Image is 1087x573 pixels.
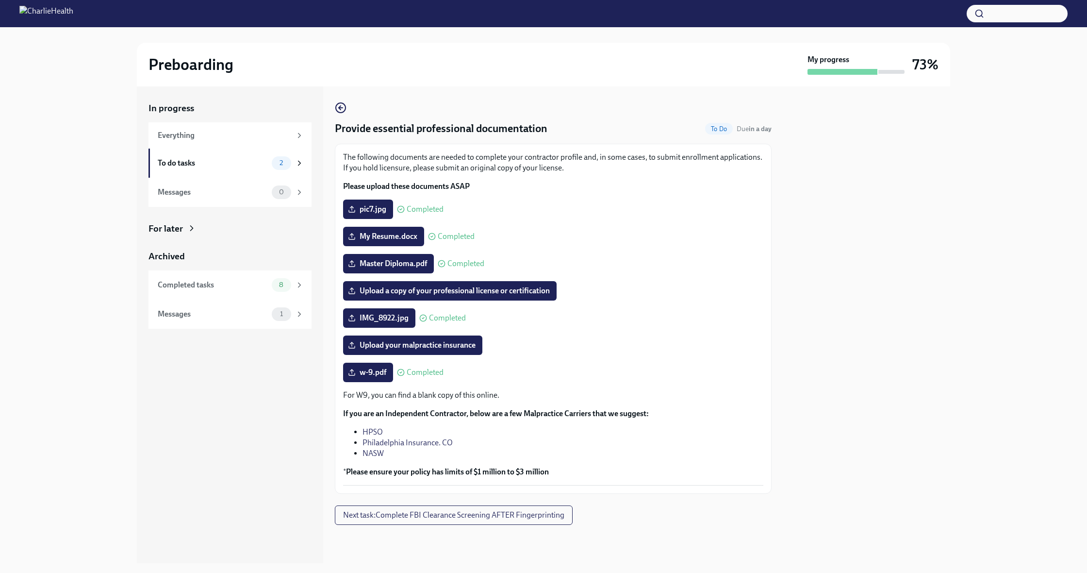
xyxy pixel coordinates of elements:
span: Completed [407,369,444,376]
a: For later [148,222,312,235]
label: Master Diploma.pdf [343,254,434,273]
label: My Resume.docx [343,227,424,246]
span: 8 [273,281,289,288]
a: Messages1 [148,300,312,329]
span: My Resume.docx [350,232,417,241]
a: Philadelphia Insurance. CO [362,438,453,447]
a: HPSO [362,427,383,437]
span: pic7.jpg [350,204,386,214]
div: Everything [158,130,291,141]
span: Completed [407,205,444,213]
span: Master Diploma.pdf [350,259,427,269]
a: Everything [148,122,312,149]
span: IMG_8922.jpg [350,313,409,323]
strong: Please ensure your policy has limits of $1 million to $3 million [346,467,549,476]
a: To do tasks2 [148,149,312,178]
span: Completed [429,314,466,322]
div: Completed tasks [158,280,268,290]
div: Messages [158,309,268,320]
span: September 4th, 2025 09:00 [737,124,772,134]
span: Upload a copy of your professional license or certification [350,286,550,296]
a: NASW [362,449,384,458]
h4: Provide essential professional documentation [335,121,547,136]
label: Upload a copy of your professional license or certification [343,281,557,301]
div: To do tasks [158,158,268,169]
span: 1 [274,310,289,318]
strong: in a day [749,125,772,133]
strong: My progress [807,54,849,65]
a: Messages0 [148,178,312,207]
label: pic7.jpg [343,200,393,219]
span: Completed [438,233,475,240]
span: To Do [705,125,733,133]
img: CharlieHealth [19,6,73,21]
a: Archived [148,250,312,263]
label: IMG_8922.jpg [343,308,415,328]
span: w-9.pdf [350,368,386,377]
label: Upload your malpractice insurance [343,336,482,355]
span: Upload your malpractice insurance [350,340,476,350]
span: 2 [274,159,289,167]
span: Completed [447,260,484,268]
strong: If you are an Independent Contractor, below are a few Malpractice Carriers that we suggest: [343,409,649,418]
h3: 73% [912,56,939,73]
span: 0 [273,188,290,196]
h2: Preboarding [148,55,233,74]
span: Due [737,125,772,133]
span: Next task : Complete FBI Clearance Screening AFTER Fingerprinting [343,510,564,520]
p: The following documents are needed to complete your contractor profile and, in some cases, to sub... [343,152,763,173]
a: In progress [148,102,312,115]
button: Next task:Complete FBI Clearance Screening AFTER Fingerprinting [335,506,573,525]
div: For later [148,222,183,235]
div: Messages [158,187,268,198]
label: w-9.pdf [343,363,393,382]
a: Completed tasks8 [148,270,312,300]
p: For W9, you can find a blank copy of this online. [343,390,763,401]
strong: Please upload these documents ASAP [343,182,470,191]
